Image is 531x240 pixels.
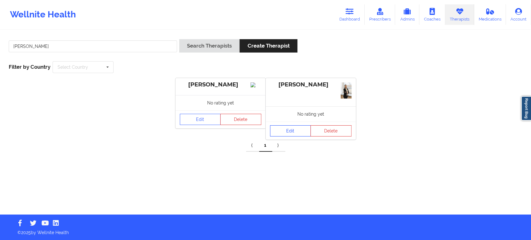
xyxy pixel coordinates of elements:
a: Next item [272,139,285,152]
a: Dashboard [335,4,365,25]
div: No rating yet [175,95,266,110]
button: Delete [220,114,261,125]
a: Edit [270,125,311,136]
button: Delete [310,125,352,136]
button: Search Therapists [179,39,240,53]
div: Select Country [58,65,88,69]
a: Therapists [445,4,474,25]
div: [PERSON_NAME] [180,81,261,88]
a: Prescribers [365,4,395,25]
a: Account [506,4,531,25]
img: MG-8.jpg [341,82,352,99]
button: Create Therapist [240,39,297,53]
div: [PERSON_NAME] [270,81,352,88]
a: Edit [180,114,221,125]
p: © 2025 by Wellnite Health [13,225,518,236]
a: Admins [395,4,419,25]
a: Coaches [419,4,445,25]
a: Medications [474,4,506,25]
input: Search Keywords [9,40,177,52]
span: Filter by Country [9,64,50,70]
img: Image%2Fplaceholer-image.png [250,82,261,87]
a: Previous item [246,139,259,152]
div: Pagination Navigation [246,139,285,152]
a: 1 [259,139,272,152]
a: Report Bug [521,96,531,121]
div: No rating yet [266,106,356,122]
